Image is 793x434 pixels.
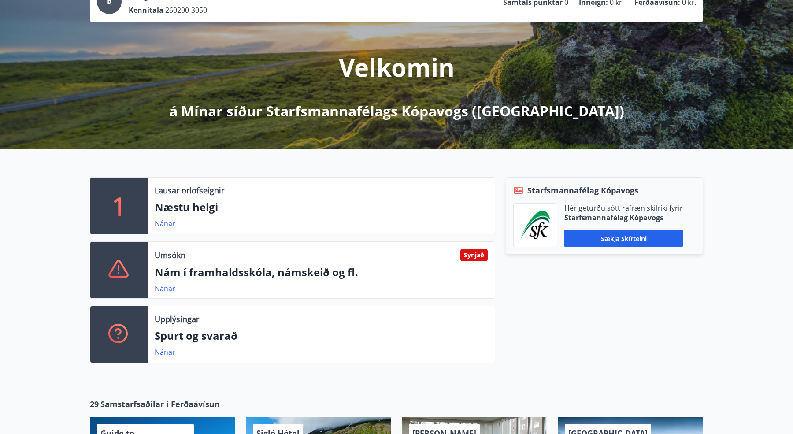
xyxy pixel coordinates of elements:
[165,5,207,15] span: 260200-3050
[155,185,224,196] p: Lausar orlofseignir
[520,211,550,240] img: x5MjQkxwhnYn6YREZUTEa9Q4KsBUeQdWGts9Dj4O.png
[112,189,126,223] p: 1
[155,328,488,343] p: Spurt og svarað
[564,230,683,247] button: Sækja skírteini
[155,265,488,280] p: Nám í framhaldsskóla, námskeið og fl.
[90,398,99,410] span: 29
[169,101,624,121] p: á Mínar síður Starfsmannafélags Kópavogs ([GEOGRAPHIC_DATA])
[155,284,175,293] a: Nánar
[460,249,488,261] div: Synjað
[527,185,638,196] span: Starfsmannafélag Kópavogs
[155,219,175,228] a: Nánar
[564,213,683,223] p: Starfsmannafélag Kópavogs
[339,50,455,84] p: Velkomin
[100,398,220,410] span: Samstarfsaðilar í Ferðaávísun
[155,347,175,357] a: Nánar
[155,249,185,261] p: Umsókn
[129,5,163,15] p: Kennitala
[564,203,683,213] p: Hér geturðu sótt rafræn skilríki fyrir
[155,200,488,215] p: Næstu helgi
[155,313,199,325] p: Upplýsingar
